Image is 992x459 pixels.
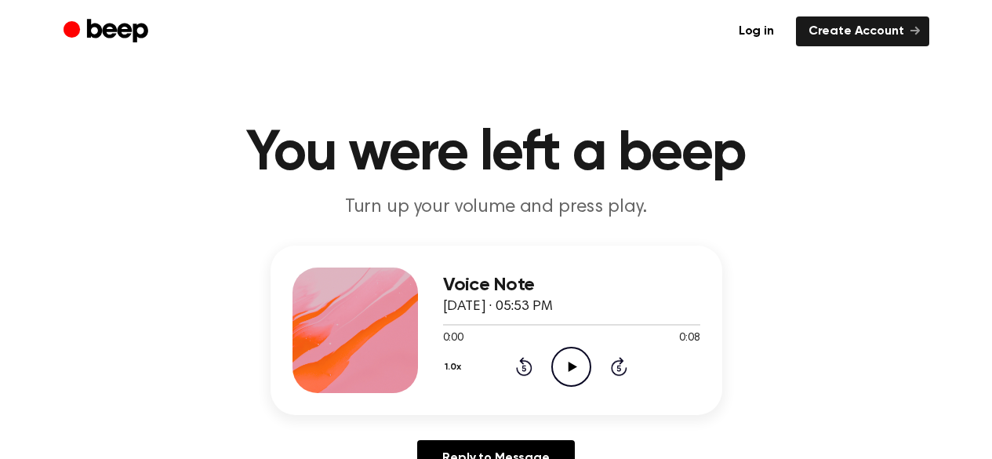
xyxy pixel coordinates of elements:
[195,195,798,220] p: Turn up your volume and press play.
[443,330,463,347] span: 0:00
[443,354,467,381] button: 1.0x
[726,16,787,46] a: Log in
[443,275,700,296] h3: Voice Note
[95,126,898,182] h1: You were left a beep
[679,330,699,347] span: 0:08
[64,16,152,47] a: Beep
[443,300,553,314] span: [DATE] · 05:53 PM
[796,16,929,46] a: Create Account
